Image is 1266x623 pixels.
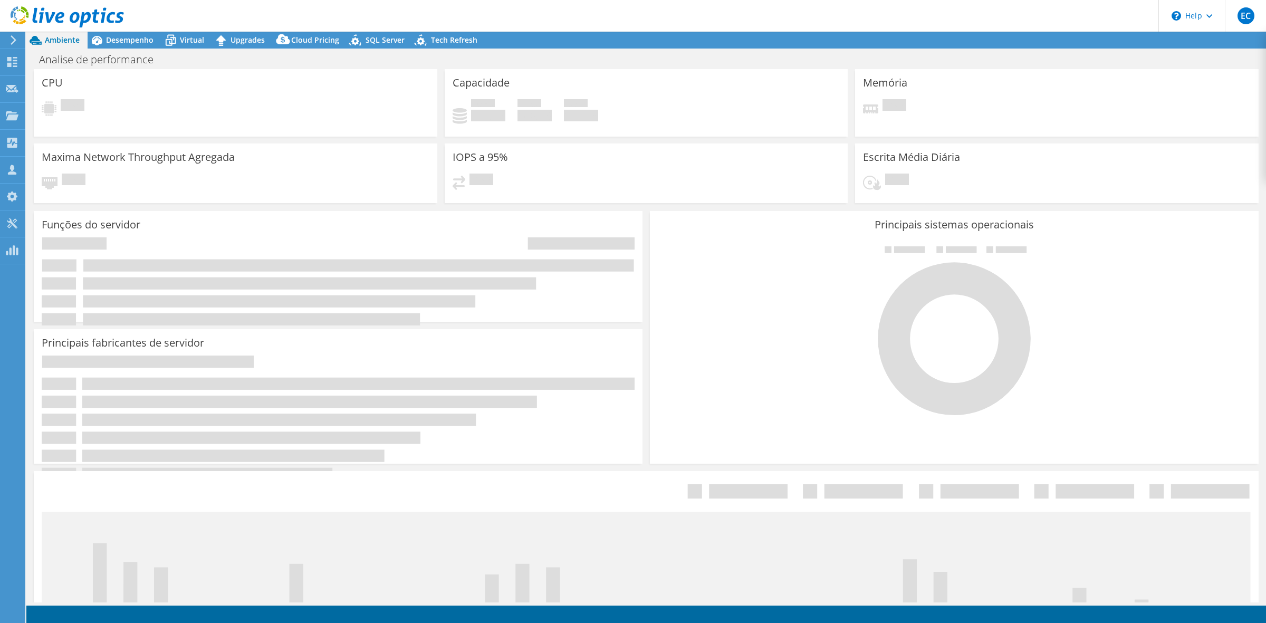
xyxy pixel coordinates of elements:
h4: 0 GiB [517,110,552,121]
span: Cloud Pricing [291,35,339,45]
span: Ambiente [45,35,80,45]
svg: \n [1172,11,1181,21]
span: Upgrades [231,35,265,45]
h3: Funções do servidor [42,219,140,231]
span: Tech Refresh [431,35,477,45]
span: Desempenho [106,35,154,45]
span: Pendente [61,99,84,113]
h3: Maxima Network Throughput Agregada [42,151,235,163]
span: Pendente [469,174,493,188]
h3: Principais fabricantes de servidor [42,337,204,349]
span: Total [564,99,588,110]
span: Disponível [517,99,541,110]
span: Usado [471,99,495,110]
span: EC [1238,7,1254,24]
span: SQL Server [366,35,405,45]
h3: CPU [42,77,63,89]
span: Pendente [883,99,906,113]
span: Virtual [180,35,204,45]
h3: Principais sistemas operacionais [658,219,1251,231]
h3: IOPS a 95% [453,151,508,163]
span: Pendente [62,174,85,188]
h3: Capacidade [453,77,510,89]
h3: Escrita Média Diária [863,151,960,163]
h4: 0 GiB [564,110,598,121]
h1: Analise de performance [34,54,170,65]
span: Pendente [885,174,909,188]
h3: Memória [863,77,907,89]
h4: 0 GiB [471,110,505,121]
